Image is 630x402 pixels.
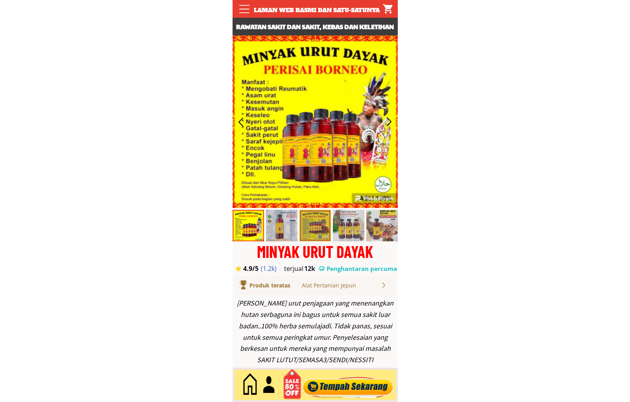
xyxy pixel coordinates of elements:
h3: (1.2k) [261,264,281,273]
h3: terjual [284,264,311,273]
div: Produk teratas [249,281,313,290]
div: MINYAK URUT DAYAK [233,243,398,259]
h3: Penghantaran percuma [327,265,397,273]
div: Laman web rasmi dan satu-satunya [249,6,384,15]
div: [PERSON_NAME] urut penjagaan yang menenangkan hutan serbaguna ini bagus untuk semua sakit luar ba... [236,298,394,366]
h3: Rawatan sakit dan sakit, kebas dan keletihan [233,22,398,32]
div: Alat Pertanian Jepun [302,281,381,290]
h3: 12k [304,264,318,273]
h3: 4.9/5 [243,264,265,273]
